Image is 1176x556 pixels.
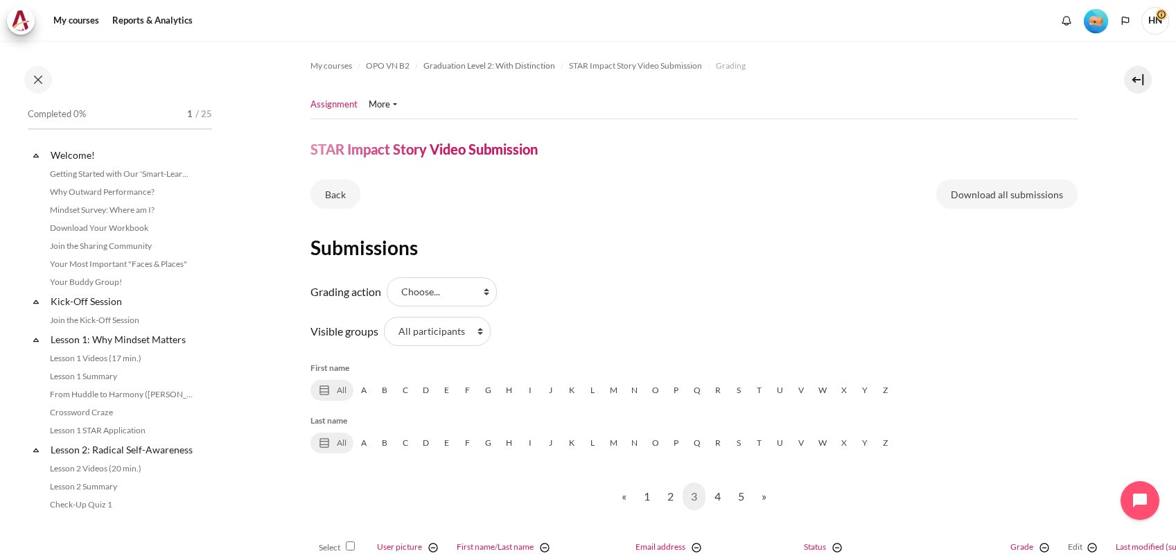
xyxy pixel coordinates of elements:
a: Reports & Analytics [107,7,198,35]
a: Q [687,380,708,401]
a: Y [854,380,875,401]
a: H [499,433,520,453]
a: Why Outward Performance? [46,184,197,200]
a: T [749,380,770,401]
a: Y [854,433,875,453]
a: H [499,380,520,401]
a: Lesson 1 Summary [46,368,197,385]
a: Join the Sharing Community [46,238,197,254]
a: G [478,380,499,401]
a: Hide Grade [1035,541,1051,555]
a: Hide Status [827,541,844,555]
span: Grading [716,60,746,72]
span: Collapse [29,333,43,347]
a: R [708,433,728,453]
span: Collapse [29,295,43,309]
a: Architeck Architeck [7,7,42,35]
span: Collapse [29,148,43,162]
a: C [395,380,416,401]
a: L [582,433,603,453]
a: All [310,380,353,401]
a: Next page [753,483,775,510]
a: 4 [706,483,729,510]
a: I [520,433,541,453]
a: N [624,433,645,453]
a: Download all submissions [936,180,1078,209]
a: My courses [310,58,352,74]
a: L [582,380,603,401]
h4: STAR Impact Story Video Submission [310,140,538,158]
a: D [416,380,437,401]
a: All [310,433,353,453]
img: switch_minus [426,541,440,555]
a: Hide Full name [535,541,552,555]
img: switch_minus [538,541,552,555]
a: Lesson 1 Videos (17 min.) [46,350,197,367]
a: D [416,433,437,453]
nav: Navigation bar [310,55,1078,77]
a: X [834,380,854,401]
h5: First name [310,362,1078,374]
a: I [520,380,541,401]
input: Select all [346,541,355,550]
a: B [374,433,395,453]
a: Mindset Survey: Where am I? [46,202,197,218]
div: Show notification window with no new notifications [1056,10,1077,31]
a: Your Buddy Group! [46,274,197,290]
a: A [353,380,374,401]
a: Crossword Craze [46,404,197,421]
span: Collapse [29,443,43,457]
a: U [770,380,791,401]
button: Languages [1115,10,1136,31]
label: Grading action [310,284,381,300]
a: Last name [498,541,534,552]
a: K [561,380,582,401]
a: J [541,380,561,401]
a: R [708,380,728,401]
a: STAR Impact Story Video Submission [569,58,702,74]
a: Lesson 2 STAR Application [46,514,197,531]
a: Grading [716,58,746,74]
span: STAR Impact Story Video Submission [569,60,702,72]
a: O [645,380,666,401]
a: P [666,433,687,453]
img: switch_minus [830,541,844,555]
a: 2 [659,483,682,510]
a: User picture [377,541,422,552]
a: Lesson 2 Videos (20 min.) [46,460,197,477]
span: 1 [187,107,193,121]
a: Welcome! [49,146,197,164]
span: « [622,488,626,505]
a: S [728,380,749,401]
h2: Submissions [310,235,1078,260]
a: Your Most Important "Faces & Places" [46,256,197,272]
a: Z [875,380,896,401]
a: Status [804,541,826,552]
a: Download Your Workbook [46,220,197,236]
a: Hide Edit [1082,541,1099,555]
img: switch_minus [1085,541,1099,555]
a: M [603,433,624,453]
a: Back [310,180,360,209]
a: OPO VN B2 [366,58,410,74]
a: W [811,433,834,453]
span: My courses [310,60,352,72]
span: » [762,488,766,505]
div: Level #1 [1084,8,1108,33]
a: Graduation Level 2: With Distinction [423,58,555,74]
a: Kick-Off Session [49,292,197,311]
a: Hide Email address [687,541,703,555]
a: Lesson 2 Summary [46,478,197,495]
a: My courses [49,7,104,35]
a: P [666,380,687,401]
a: V [791,433,811,453]
a: Email address [635,541,685,552]
a: N [624,380,645,401]
a: T [749,433,770,453]
span: / 25 [195,107,212,121]
span: Graduation Level 2: With Distinction [423,60,555,72]
a: V [791,380,811,401]
a: U [770,433,791,453]
a: Lesson 1: Why Mindset Matters [49,330,197,349]
a: A [353,433,374,453]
